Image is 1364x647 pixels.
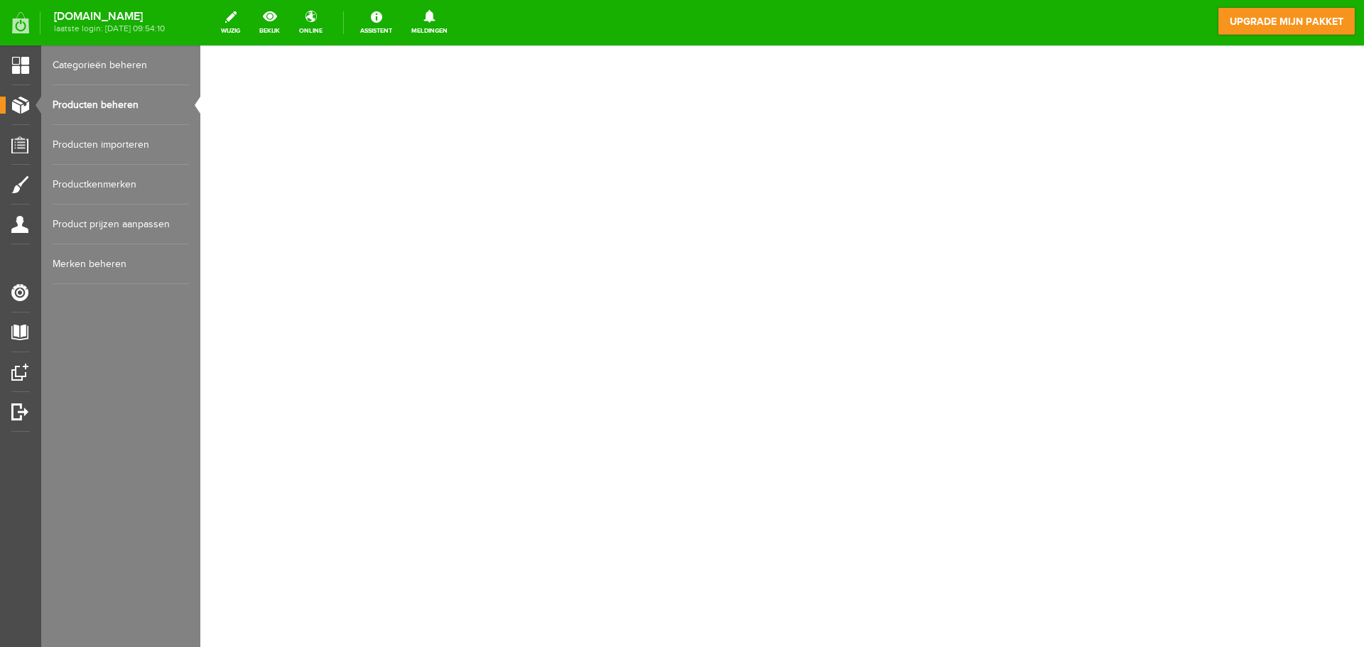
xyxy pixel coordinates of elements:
[53,205,189,244] a: Product prijzen aanpassen
[403,7,456,38] a: Meldingen
[251,7,288,38] a: bekijk
[53,125,189,165] a: Producten importeren
[53,244,189,284] a: Merken beheren
[53,165,189,205] a: Productkenmerken
[352,7,401,38] a: Assistent
[291,7,331,38] a: online
[54,13,165,21] strong: [DOMAIN_NAME]
[53,85,189,125] a: Producten beheren
[53,45,189,85] a: Categorieën beheren
[212,7,249,38] a: wijzig
[1218,7,1355,36] a: upgrade mijn pakket
[54,25,165,33] span: laatste login: [DATE] 09:54:10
